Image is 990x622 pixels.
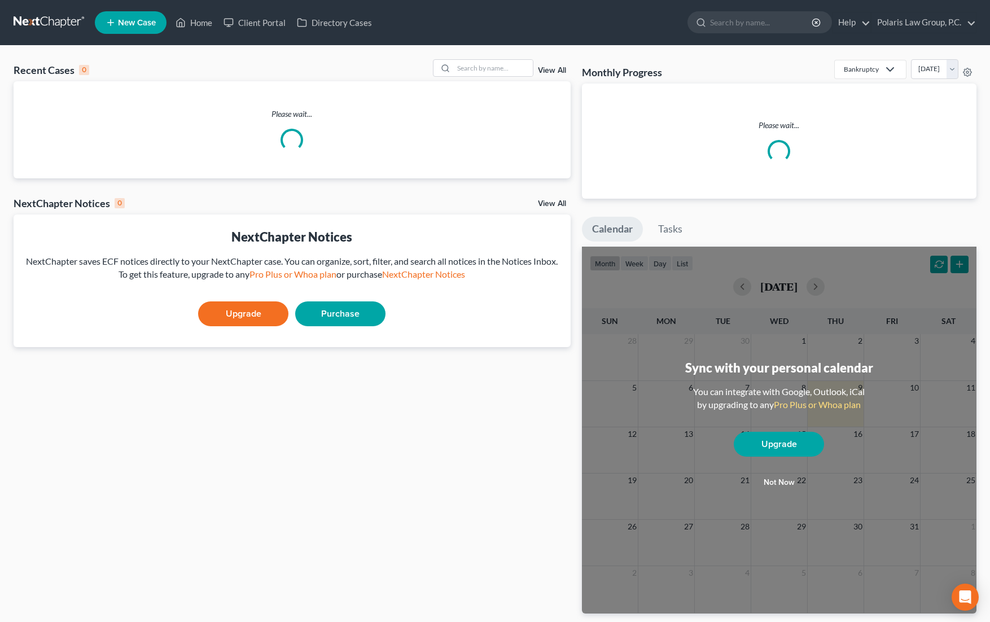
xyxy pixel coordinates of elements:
[689,386,869,411] div: You can integrate with Google, Outlook, iCal by upgrading to any
[14,108,571,120] p: Please wait...
[648,217,693,242] a: Tasks
[291,12,378,33] a: Directory Cases
[582,217,643,242] a: Calendar
[685,359,873,376] div: Sync with your personal calendar
[23,228,562,246] div: NextChapter Notices
[14,196,125,210] div: NextChapter Notices
[538,200,566,208] a: View All
[952,584,979,611] div: Open Intercom Messenger
[295,301,386,326] a: Purchase
[582,65,662,79] h3: Monthly Progress
[249,269,336,279] a: Pro Plus or Whoa plan
[871,12,976,33] a: Polaris Law Group, P.C.
[734,432,824,457] a: Upgrade
[538,67,566,75] a: View All
[591,120,967,131] p: Please wait...
[118,19,156,27] span: New Case
[734,471,824,494] button: Not now
[170,12,218,33] a: Home
[14,63,89,77] div: Recent Cases
[454,60,533,76] input: Search by name...
[710,12,813,33] input: Search by name...
[115,198,125,208] div: 0
[198,301,288,326] a: Upgrade
[79,65,89,75] div: 0
[382,269,465,279] a: NextChapter Notices
[833,12,870,33] a: Help
[774,399,861,410] a: Pro Plus or Whoa plan
[23,255,562,281] div: NextChapter saves ECF notices directly to your NextChapter case. You can organize, sort, filter, ...
[218,12,291,33] a: Client Portal
[844,64,879,74] div: Bankruptcy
